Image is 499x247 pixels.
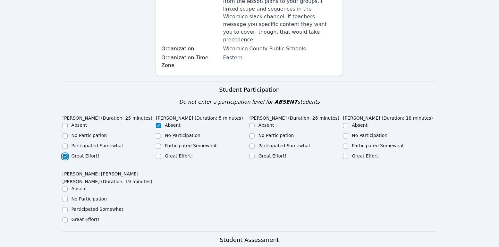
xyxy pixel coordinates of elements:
legend: [PERSON_NAME] [PERSON_NAME] [PERSON_NAME] (Duration: 19 minutes) [63,168,156,185]
label: Great Effort! [72,153,99,158]
label: Great Effort! [258,153,286,158]
label: Absent [258,123,274,128]
h3: Student Participation [63,85,437,94]
label: Participated Somewhat [258,143,310,148]
label: No Participation [165,133,200,138]
span: ABSENT [275,99,297,105]
legend: [PERSON_NAME] (Duration: 25 minutes) [63,112,153,122]
label: No Participation [258,133,294,138]
label: Participated Somewhat [352,143,404,148]
legend: [PERSON_NAME] (Duration: 5 minutes) [156,112,243,122]
label: No Participation [352,133,388,138]
div: Eastern [223,54,338,62]
legend: [PERSON_NAME] (Duration: 18 minutes) [343,112,433,122]
label: Great Effort! [72,217,99,222]
label: Absent [352,123,368,128]
label: No Participation [72,133,107,138]
label: Participated Somewhat [165,143,217,148]
div: Wicomico County Public Schools [223,45,338,53]
div: Do not enter a participation level for students [63,98,437,106]
label: No Participation [72,196,107,201]
label: Organization Time Zone [161,54,219,69]
label: Absent [72,186,87,191]
label: Great Effort! [165,153,193,158]
label: Absent [165,123,181,128]
label: Great Effort! [352,153,380,158]
legend: [PERSON_NAME] (Duration: 26 minutes) [249,112,340,122]
h3: Student Assessment [63,236,437,245]
label: Absent [72,123,87,128]
label: Organization [161,45,219,53]
label: Participated Somewhat [72,143,123,148]
label: Participated Somewhat [72,207,123,212]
